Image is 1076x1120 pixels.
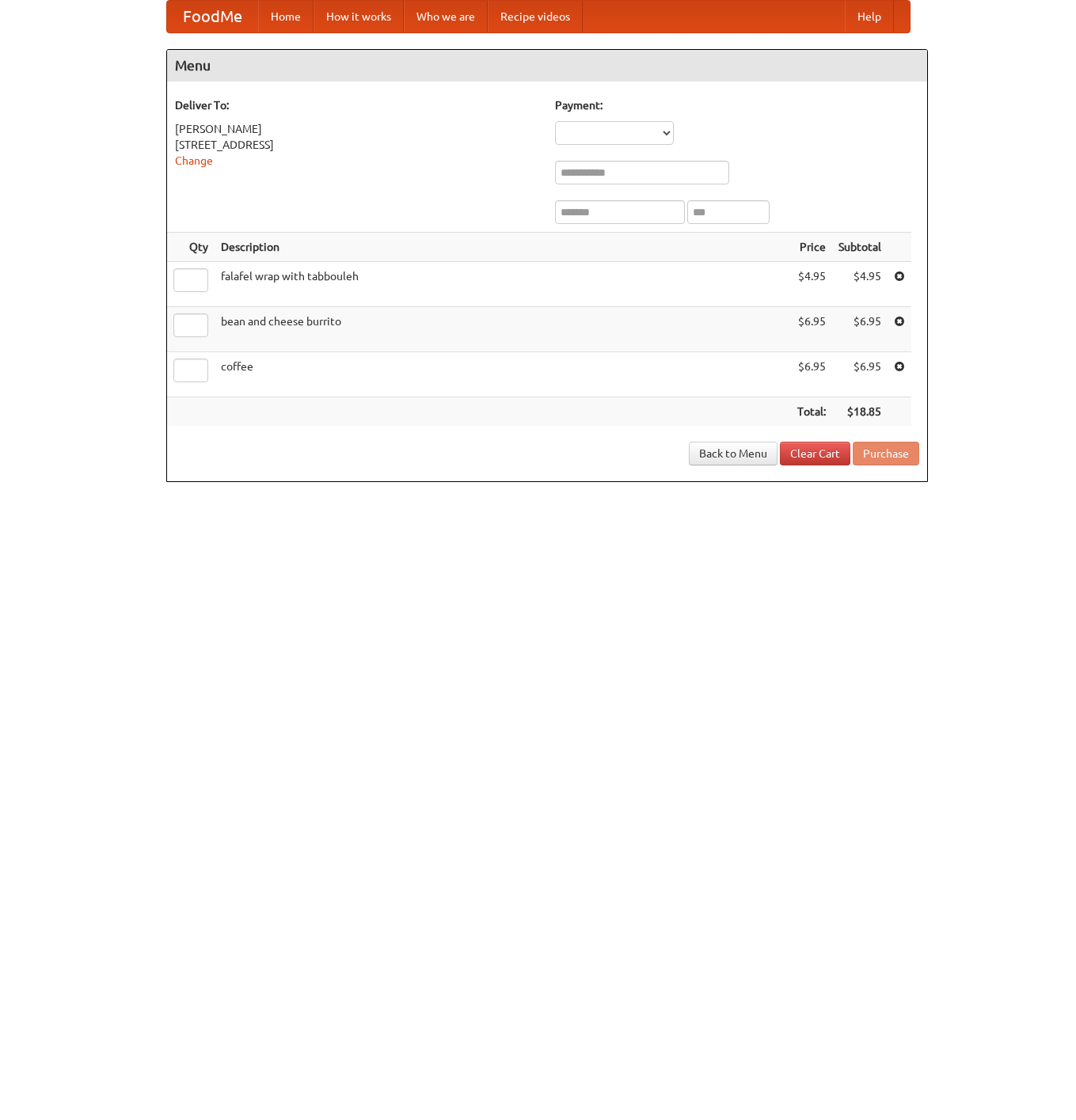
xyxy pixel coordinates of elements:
[215,307,791,352] td: bean and cheese burrito
[555,97,919,113] h5: Payment:
[832,262,888,307] td: $4.95
[791,352,832,397] td: $6.95
[780,442,850,465] a: Clear Cart
[689,442,778,465] a: Back to Menu
[215,262,791,307] td: falafel wrap with tabbouleh
[791,233,832,262] th: Price
[832,307,888,352] td: $6.95
[215,352,791,397] td: coffee
[404,1,488,32] a: Who we are
[175,121,539,137] div: [PERSON_NAME]
[791,262,832,307] td: $4.95
[791,307,832,352] td: $6.95
[314,1,404,32] a: How it works
[258,1,314,32] a: Home
[853,442,919,465] button: Purchase
[175,154,213,167] a: Change
[167,233,215,262] th: Qty
[832,397,888,427] th: $18.85
[791,397,832,427] th: Total:
[488,1,583,32] a: Recipe videos
[832,352,888,397] td: $6.95
[832,233,888,262] th: Subtotal
[175,97,539,113] h5: Deliver To:
[215,233,791,262] th: Description
[845,1,894,32] a: Help
[167,1,258,32] a: FoodMe
[167,50,927,82] h4: Menu
[175,137,539,153] div: [STREET_ADDRESS]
